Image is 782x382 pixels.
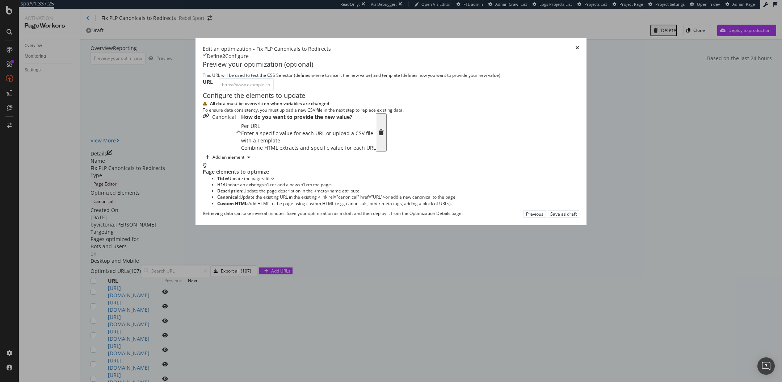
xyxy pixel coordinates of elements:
[757,357,775,375] div: Open Intercom Messenger
[318,194,385,200] span: <link rel="canonical" href="URL">
[212,113,236,151] div: Canonical
[217,175,579,182] li: Update the page .
[241,113,352,121] label: How do you want to provide the new value?
[217,194,579,200] li: Update the existing URL in the existing or add a new canonical to the page.
[225,53,249,60] div: Configure
[548,210,579,218] button: Save as draft
[241,144,376,151] div: Combine HTML extracts and specific value for each URL
[203,100,579,113] div: warning banner
[213,155,244,159] div: Add an element
[217,182,579,188] li: Update an existing or add a new to the page.
[203,91,579,100] div: Configure the elements to update
[203,168,579,175] div: Page elements to optimize
[575,45,579,53] div: times
[526,211,543,217] div: Previous
[217,200,248,207] strong: Custom HTML:
[217,182,224,188] strong: H1:
[203,151,253,163] button: Add an element
[195,38,586,225] div: modal
[241,130,376,137] div: Enter a specific value for each URL or upload a CSV file
[203,210,463,216] div: Retrieving data can take several minutes. Save your optimization as a draft and then deploy it fr...
[203,78,213,89] label: URL
[210,100,579,107] div: All data must be overwritten when variables are changed
[207,53,222,60] div: Define
[524,210,546,218] button: Previous
[217,175,228,182] strong: Title:
[222,53,225,60] div: 2
[217,188,243,194] strong: Description:
[550,211,577,217] div: Save as draft
[203,60,579,69] div: Preview your optimization (optional)
[241,123,376,130] div: Per URL
[262,175,274,182] span: <title>
[203,45,331,53] div: Edit an optimization - Fix PLP Canonicals to Redirects
[203,107,579,113] div: To ensure data consistency, you must upload a new CSV file in the next step to replace existing d...
[241,137,376,144] div: with a Template
[217,200,579,207] li: Add HTML to the page using custom HTML (e.g., canonicals, other meta tags, adding a block of URLs).
[217,194,240,200] strong: Canonical:
[314,188,329,194] span: <meta>
[262,182,272,188] span: <h1>
[217,188,579,194] li: Update the page description in the name attribute
[298,182,308,188] span: <h1>
[219,78,274,91] input: https://www.example.com
[203,72,579,78] div: This URL will be used to test the CSS Selector (defines where to insert the new value) and templa...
